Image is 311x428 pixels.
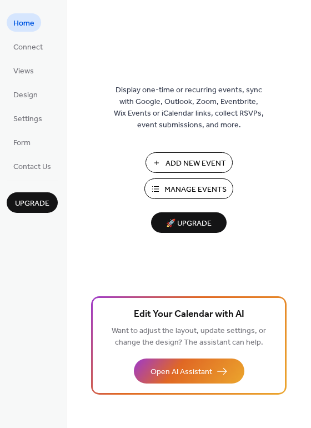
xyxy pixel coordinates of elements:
[13,113,42,125] span: Settings
[146,152,233,173] button: Add New Event
[7,13,41,32] a: Home
[7,157,58,175] a: Contact Us
[144,178,233,199] button: Manage Events
[158,216,220,231] span: 🚀 Upgrade
[7,133,37,151] a: Form
[7,61,41,79] a: Views
[13,66,34,77] span: Views
[151,212,227,233] button: 🚀 Upgrade
[7,85,44,103] a: Design
[13,89,38,101] span: Design
[7,192,58,213] button: Upgrade
[13,42,43,53] span: Connect
[7,109,49,127] a: Settings
[134,359,244,384] button: Open AI Assistant
[7,37,49,56] a: Connect
[112,324,266,350] span: Want to adjust the layout, update settings, or change the design? The assistant can help.
[151,366,212,378] span: Open AI Assistant
[13,161,51,173] span: Contact Us
[164,184,227,196] span: Manage Events
[114,84,264,131] span: Display one-time or recurring events, sync with Google, Outlook, Zoom, Eventbrite, Wix Events or ...
[13,18,34,29] span: Home
[15,198,49,210] span: Upgrade
[13,137,31,149] span: Form
[134,307,244,322] span: Edit Your Calendar with AI
[165,158,226,170] span: Add New Event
